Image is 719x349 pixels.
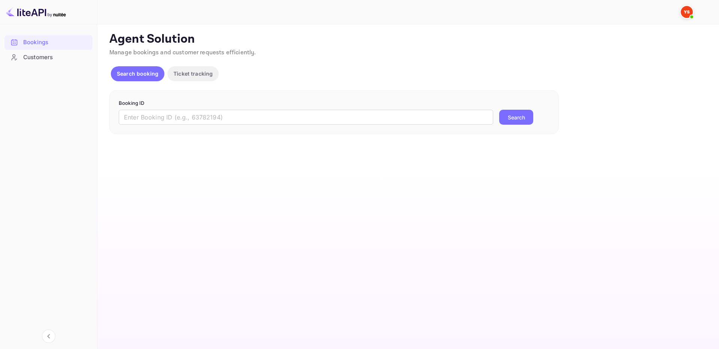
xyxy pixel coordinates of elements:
button: Collapse navigation [42,330,55,343]
a: Customers [4,50,92,64]
p: Search booking [117,70,158,78]
p: Agent Solution [109,32,706,47]
img: LiteAPI logo [6,6,66,18]
button: Search [499,110,533,125]
img: Yandex Support [681,6,693,18]
p: Ticket tracking [173,70,213,78]
a: Bookings [4,35,92,49]
div: Bookings [4,35,92,50]
div: Customers [23,53,89,62]
div: Bookings [23,38,89,47]
div: Customers [4,50,92,65]
p: Booking ID [119,100,549,107]
span: Manage bookings and customer requests efficiently. [109,49,256,57]
input: Enter Booking ID (e.g., 63782194) [119,110,493,125]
